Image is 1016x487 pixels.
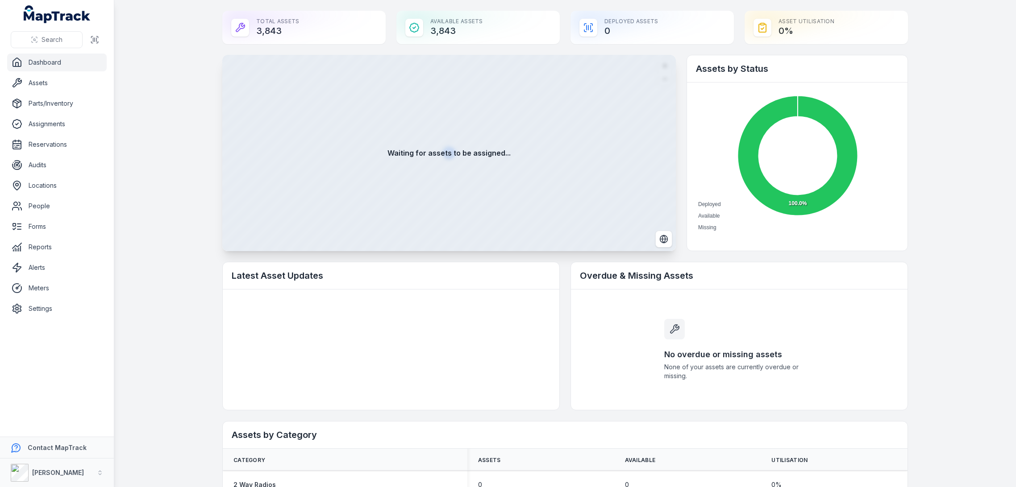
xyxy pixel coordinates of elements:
[698,201,721,207] span: Deployed
[655,231,672,248] button: Switch to Satellite View
[7,136,107,153] a: Reservations
[232,269,550,282] h2: Latest Asset Updates
[387,148,511,158] strong: Waiting for assets to be assigned...
[7,259,107,277] a: Alerts
[7,95,107,112] a: Parts/Inventory
[42,35,62,44] span: Search
[7,279,107,297] a: Meters
[7,177,107,194] a: Locations
[7,238,107,256] a: Reports
[7,115,107,133] a: Assignments
[698,213,720,219] span: Available
[7,54,107,71] a: Dashboard
[7,218,107,235] a: Forms
[625,457,656,464] span: Available
[698,224,716,231] span: Missing
[32,469,84,476] strong: [PERSON_NAME]
[478,457,501,464] span: Assets
[664,363,814,380] span: None of your assets are currently overdue or missing.
[580,269,899,282] h2: Overdue & Missing Assets
[7,156,107,174] a: Audits
[232,429,899,441] h2: Assets by Category
[664,348,814,361] h3: No overdue or missing assets
[28,444,87,451] strong: Contact MapTrack
[233,457,265,464] span: Category
[696,62,899,75] h2: Assets by Status
[7,300,107,318] a: Settings
[11,31,83,48] button: Search
[7,197,107,215] a: People
[24,5,91,23] a: MapTrack
[771,457,808,464] span: Utilisation
[7,74,107,92] a: Assets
